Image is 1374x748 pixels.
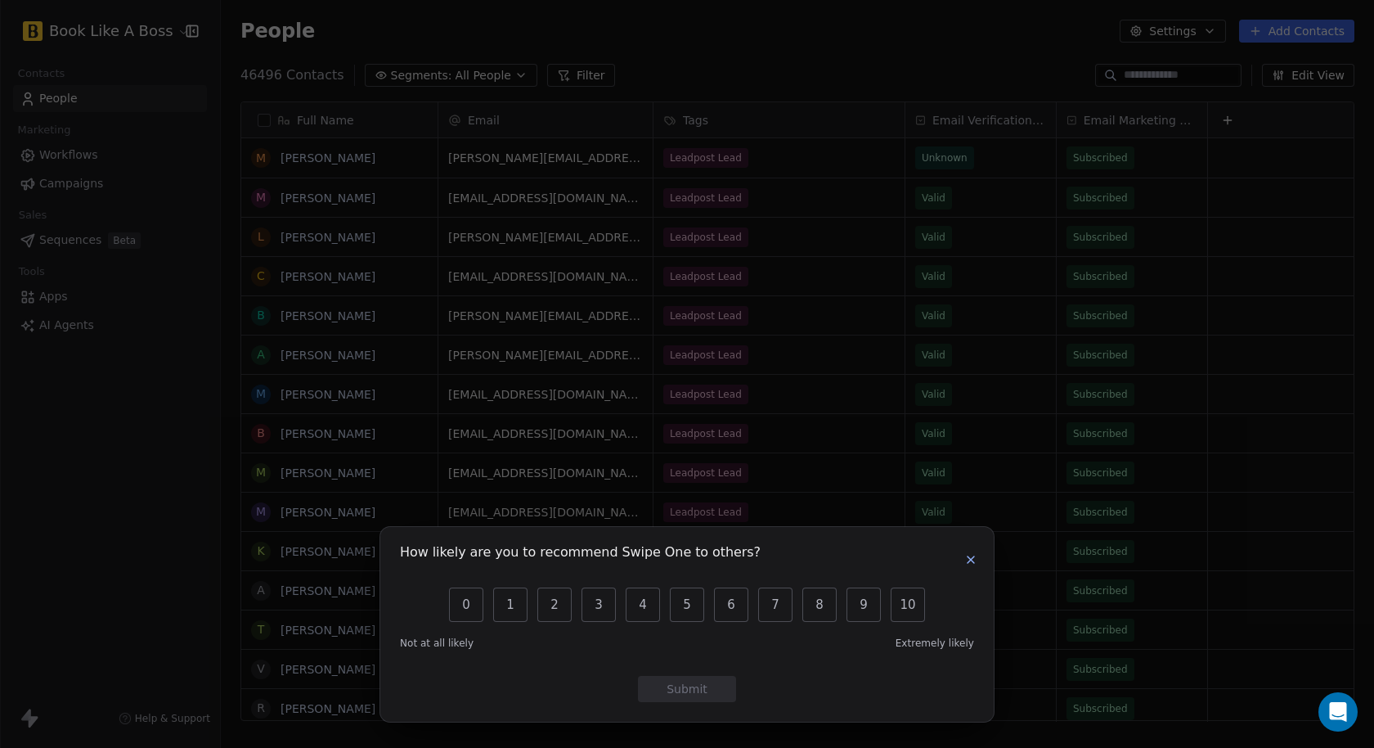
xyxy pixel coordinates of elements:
button: 5 [670,588,704,622]
span: Not at all likely [400,637,474,650]
span: Extremely likely [896,637,974,650]
button: 8 [802,588,837,622]
button: 2 [537,588,572,622]
button: 3 [581,588,616,622]
button: 0 [449,588,483,622]
h1: How likely are you to recommend Swipe One to others? [400,547,761,563]
button: Submit [638,676,736,702]
button: 9 [846,588,881,622]
button: 4 [626,588,660,622]
button: 6 [714,588,748,622]
button: 10 [891,588,925,622]
button: 1 [493,588,528,622]
button: 7 [758,588,793,622]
